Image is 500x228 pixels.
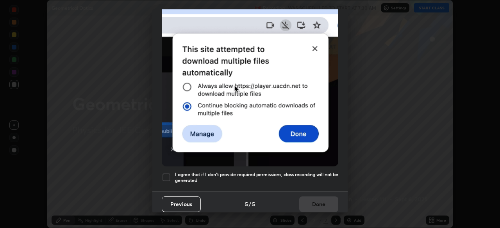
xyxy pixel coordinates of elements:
[249,200,251,208] h4: /
[245,200,248,208] h4: 5
[252,200,255,208] h4: 5
[162,196,201,212] button: Previous
[175,171,338,184] h5: I agree that if I don't provide required permissions, class recording will not be generated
